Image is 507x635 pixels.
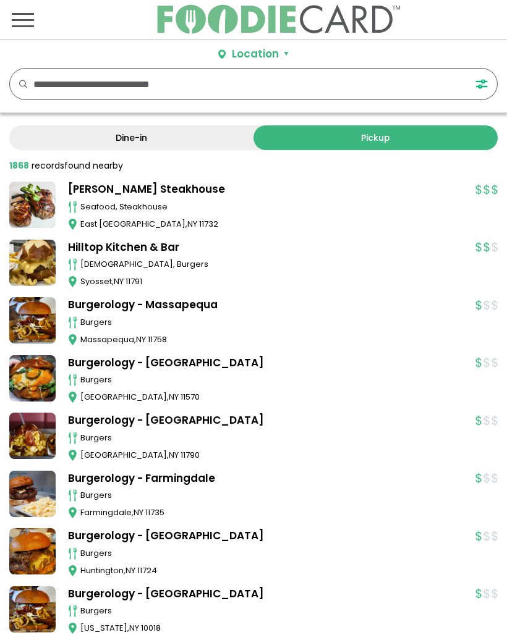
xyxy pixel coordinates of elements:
span: 11732 [199,218,218,230]
span: [GEOGRAPHIC_DATA] [80,391,167,403]
span: NY [187,218,197,230]
span: 11790 [181,449,200,461]
div: [DEMOGRAPHIC_DATA], burgers [80,258,463,271]
a: Dine-in [9,125,253,150]
img: map_icon.svg [68,449,77,461]
div: burgers [80,489,463,502]
img: cutlery_icon.svg [68,374,77,386]
button: FILTERS [471,69,497,99]
span: NY [126,565,135,576]
a: Pickup [253,125,498,150]
div: , [80,275,463,288]
span: 10018 [141,622,161,634]
span: records [32,159,64,172]
img: map_icon.svg [68,622,77,634]
div: found nearby [9,159,123,172]
img: FoodieCard; Eat, Drink, Save, Donate [156,4,401,35]
div: , [80,622,463,634]
div: burgers [80,316,463,329]
a: [PERSON_NAME] Steakhouse [68,182,463,198]
span: Farmingdale [80,507,132,518]
span: NY [169,449,179,461]
img: cutlery_icon.svg [68,489,77,502]
img: map_icon.svg [68,218,77,230]
span: Massapequa [80,334,134,345]
a: Burgerology - [GEOGRAPHIC_DATA] [68,355,463,371]
span: 11735 [145,507,164,518]
img: map_icon.svg [68,565,77,577]
span: NY [136,334,146,345]
a: Burgerology - [GEOGRAPHIC_DATA] [68,528,463,544]
div: burgers [80,547,463,560]
span: NY [129,622,139,634]
span: 11570 [181,391,200,403]
img: cutlery_icon.svg [68,201,77,213]
div: , [80,391,463,403]
div: burgers [80,432,463,444]
span: [US_STATE] [80,622,127,634]
img: cutlery_icon.svg [68,258,77,271]
img: cutlery_icon.svg [68,547,77,560]
div: , [80,507,463,519]
div: burgers [80,605,463,617]
div: , [80,218,463,230]
div: , [80,449,463,461]
span: 11791 [126,275,142,287]
span: Syosset [80,275,112,287]
div: Location [232,46,279,62]
a: Hilltop Kitchen & Bar [68,240,463,256]
img: map_icon.svg [68,275,77,288]
span: NY [114,275,124,287]
div: , [80,565,463,577]
img: map_icon.svg [68,507,77,519]
div: burgers [80,374,463,386]
div: , [80,334,463,346]
img: map_icon.svg [68,391,77,403]
div: seafood, steakhouse [80,201,463,213]
strong: 1868 [9,159,29,172]
a: Burgerology - [GEOGRAPHIC_DATA] [68,586,463,602]
a: Burgerology - Massapequa [68,297,463,313]
img: cutlery_icon.svg [68,316,77,329]
span: NY [134,507,143,518]
span: East [GEOGRAPHIC_DATA] [80,218,185,230]
span: 11724 [137,565,157,576]
img: cutlery_icon.svg [68,605,77,617]
span: NY [169,391,179,403]
span: 11758 [148,334,167,345]
a: Burgerology - Farmingdale [68,471,463,487]
span: [GEOGRAPHIC_DATA] [80,449,167,461]
img: map_icon.svg [68,334,77,346]
button: Location [218,46,289,62]
a: Burgerology - [GEOGRAPHIC_DATA] [68,413,463,429]
span: Huntington [80,565,124,576]
img: cutlery_icon.svg [68,432,77,444]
